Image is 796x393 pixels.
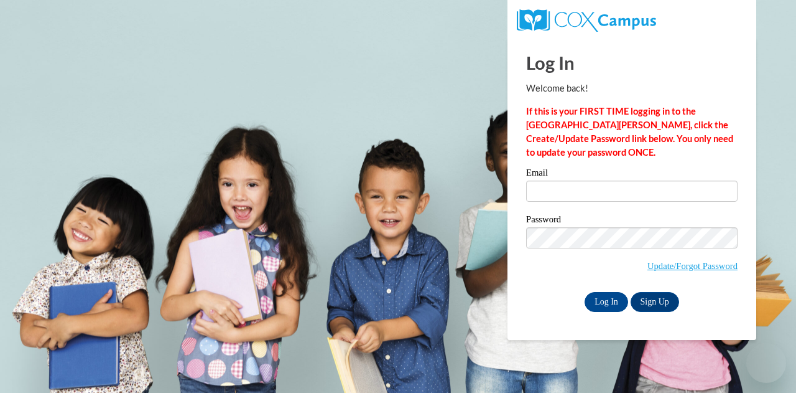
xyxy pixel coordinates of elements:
[526,106,733,158] strong: If this is your FIRST TIME logging in to the [GEOGRAPHIC_DATA][PERSON_NAME], click the Create/Upd...
[526,215,738,227] label: Password
[647,261,738,271] a: Update/Forgot Password
[585,292,628,312] input: Log In
[526,82,738,95] p: Welcome back!
[526,168,738,181] label: Email
[746,343,786,383] iframe: Button to launch messaging window
[517,9,656,32] img: COX Campus
[631,292,679,312] a: Sign Up
[526,50,738,75] h1: Log In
